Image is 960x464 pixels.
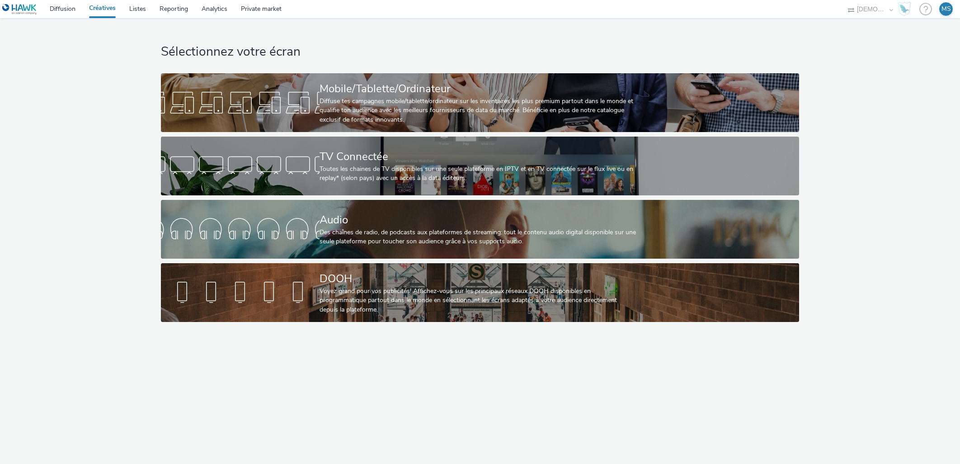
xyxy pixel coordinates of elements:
[320,228,637,246] div: Des chaînes de radio, de podcasts aux plateformes de streaming: tout le contenu audio digital dis...
[320,149,637,165] div: TV Connectée
[320,97,637,124] div: Diffuse tes campagnes mobile/tablette/ordinateur sur les inventaires les plus premium partout dan...
[941,2,951,16] div: MS
[320,212,637,228] div: Audio
[320,287,637,314] div: Voyez grand pour vos publicités! Affichez-vous sur les principaux réseaux DOOH disponibles en pro...
[161,263,799,322] a: DOOHVoyez grand pour vos publicités! Affichez-vous sur les principaux réseaux DOOH disponibles en...
[161,43,799,61] h1: Sélectionnez votre écran
[898,2,915,16] a: Hawk Academy
[320,271,637,287] div: DOOH
[161,200,799,259] a: AudioDes chaînes de radio, de podcasts aux plateformes de streaming: tout le contenu audio digita...
[161,73,799,132] a: Mobile/Tablette/OrdinateurDiffuse tes campagnes mobile/tablette/ordinateur sur les inventaires le...
[161,137,799,195] a: TV ConnectéeToutes les chaines de TV disponibles sur une seule plateforme en IPTV et en TV connec...
[898,2,911,16] img: Hawk Academy
[320,165,637,183] div: Toutes les chaines de TV disponibles sur une seule plateforme en IPTV et en TV connectée sur le f...
[320,81,637,97] div: Mobile/Tablette/Ordinateur
[2,4,37,15] img: undefined Logo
